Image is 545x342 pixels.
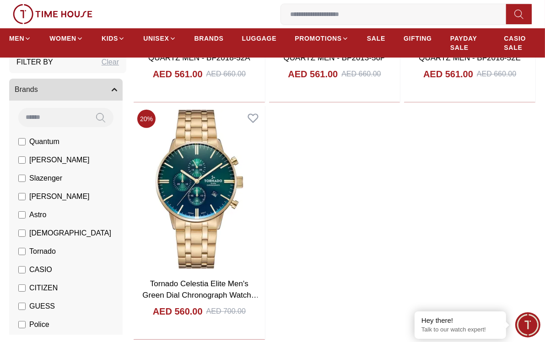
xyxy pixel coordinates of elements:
span: PROMOTIONS [295,34,342,43]
div: Hey there! [421,316,499,325]
div: AED 660.00 [341,69,381,80]
span: GUESS [29,301,55,312]
span: PAYDAY SALE [450,34,486,52]
h4: AED 561.00 [423,68,473,80]
h4: AED 561.00 [288,68,338,80]
span: GIFTING [404,34,432,43]
span: SALE [367,34,385,43]
a: LUGGAGE [242,30,277,47]
span: LUGGAGE [242,34,277,43]
a: UNISEX [143,30,176,47]
span: [PERSON_NAME] [29,155,90,166]
span: CITIZEN [29,283,58,294]
span: Brands [15,84,38,95]
button: Brands [9,79,123,101]
p: Talk to our watch expert! [421,326,499,334]
input: Astro [18,211,26,219]
div: AED 660.00 [206,69,246,80]
span: Astro [29,209,46,220]
h4: AED 561.00 [153,68,203,80]
a: GIFTING [404,30,432,47]
a: MEN [9,30,31,47]
h4: AED 560.00 [153,305,203,318]
a: WOMEN [49,30,83,47]
div: Chat Widget [515,312,540,337]
a: QUARTZ MEN - BF2013-56P [284,53,386,62]
input: CASIO [18,266,26,273]
h3: Filter By [16,57,53,68]
input: Police [18,321,26,328]
a: KIDS [102,30,125,47]
input: Slazenger [18,175,26,182]
span: CASIO SALE [504,34,536,52]
span: KIDS [102,34,118,43]
span: Slazenger [29,173,62,184]
a: BRANDS [194,30,224,47]
span: UNISEX [143,34,169,43]
span: CASIO [29,264,52,275]
img: ... [13,4,92,24]
input: GUESS [18,303,26,310]
a: CASIO SALE [504,30,536,56]
span: Tornado [29,246,56,257]
span: 20 % [137,110,156,128]
span: Quantum [29,136,59,147]
a: SALE [367,30,385,47]
span: Police [29,319,49,330]
a: QUARTZ MEN - BF2018-52E [419,53,521,62]
div: Clear [102,57,119,68]
input: [PERSON_NAME] [18,156,26,164]
span: BRANDS [194,34,224,43]
a: QUARTZ MEN - BF2018-52A [148,53,250,62]
span: [DEMOGRAPHIC_DATA] [29,228,111,239]
div: AED 660.00 [477,69,516,80]
img: Tornado Celestia Elite Men's Green Dial Chronograph Watch - T6102-GBGH [134,106,265,273]
input: [PERSON_NAME] [18,193,26,200]
a: PAYDAY SALE [450,30,486,56]
input: Quantum [18,138,26,145]
a: Tornado Celestia Elite Men's Green Dial Chronograph Watch - T6102-GBGH [142,279,259,311]
a: PROMOTIONS [295,30,349,47]
div: AED 700.00 [206,306,246,317]
span: [PERSON_NAME] [29,191,90,202]
input: Tornado [18,248,26,255]
span: WOMEN [49,34,76,43]
span: MEN [9,34,24,43]
input: CITIZEN [18,284,26,292]
input: [DEMOGRAPHIC_DATA] [18,230,26,237]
